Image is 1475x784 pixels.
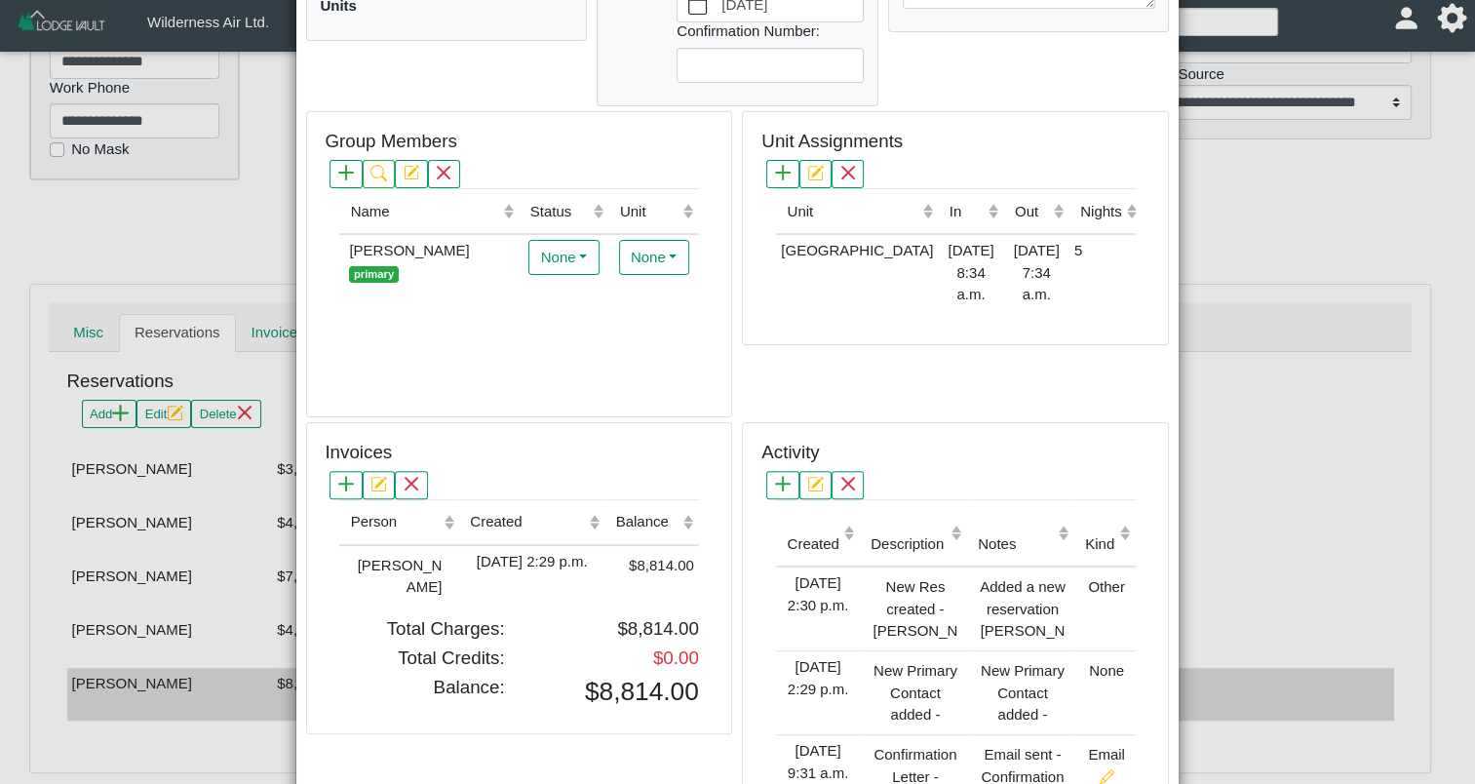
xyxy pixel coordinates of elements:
div: [DATE] 2:29 p.m. [781,656,855,700]
h5: Total Charges: [339,618,504,641]
div: Out [1015,201,1049,223]
svg: search [370,165,386,180]
h5: Balance: [339,677,504,699]
span: primary [349,266,398,283]
div: [DATE] 9:31 a.m. [781,740,855,784]
svg: plus [775,165,791,180]
svg: pencil square [807,476,823,491]
svg: x [840,476,856,491]
div: New Res created - [PERSON_NAME] [865,572,962,646]
div: Other [1079,572,1130,599]
button: x [832,160,864,188]
div: New Primary Contact added - [PERSON_NAME] [972,656,1069,729]
div: [DATE] 2:29 p.m. [464,551,600,573]
button: x [395,471,427,499]
div: Person [351,511,439,533]
div: $8,814.00 [609,551,693,577]
td: info@great-fishing.c [1135,567,1222,651]
svg: pencil [1100,769,1114,784]
svg: x [436,165,451,180]
svg: pencil square [404,165,419,180]
div: Added a new reservation [PERSON_NAME] arriving on [DATE] for 5 nights [972,572,1069,646]
div: [DATE] 8:34 a.m. [943,240,998,306]
svg: plus [775,476,791,491]
svg: plus [338,165,354,180]
button: pencil square [363,471,395,499]
div: Created [787,533,838,556]
div: [DATE] 2:30 p.m. [781,572,855,616]
button: pencil square [395,160,427,188]
h5: Unit Assignments [761,131,903,153]
button: plus [766,471,798,499]
div: None [1079,656,1130,683]
div: Kind [1085,533,1114,556]
svg: x [840,165,856,180]
div: [PERSON_NAME] [344,240,514,284]
svg: plus [338,476,354,491]
button: plus [766,160,798,188]
button: search [363,160,395,188]
div: Balance [616,511,679,533]
h5: Total Credits: [339,647,504,670]
div: Nights [1080,201,1122,223]
div: Notes [978,533,1054,556]
button: None [528,240,599,275]
button: plus [330,471,362,499]
button: plus [330,160,362,188]
h5: Invoices [325,442,392,464]
div: Unit [620,201,679,223]
button: x [428,160,460,188]
button: x [832,471,864,499]
td: info@great-fishing.c [1135,651,1222,735]
svg: pencil square [370,476,386,491]
div: Description [871,533,947,556]
h5: Activity [761,442,819,464]
button: pencil square [799,160,832,188]
div: Status [530,201,589,223]
button: pencil square [799,471,832,499]
div: [DATE] 7:34 a.m. [1009,240,1065,306]
h6: Confirmation Number: [677,22,864,40]
h5: $0.00 [534,647,699,670]
div: New Primary Contact added - [PERSON_NAME] [865,656,962,729]
td: [GEOGRAPHIC_DATA] [776,234,938,311]
div: Name [351,201,499,223]
div: [PERSON_NAME] [344,551,442,599]
button: None [619,240,689,275]
div: Unit [787,201,917,223]
h5: Group Members [325,131,456,153]
div: In [950,201,984,223]
svg: pencil square [807,165,823,180]
h5: $8,814.00 [534,618,699,641]
h3: $8,814.00 [534,677,699,708]
svg: x [404,476,419,491]
td: 5 [1069,234,1143,311]
div: Created [470,511,584,533]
